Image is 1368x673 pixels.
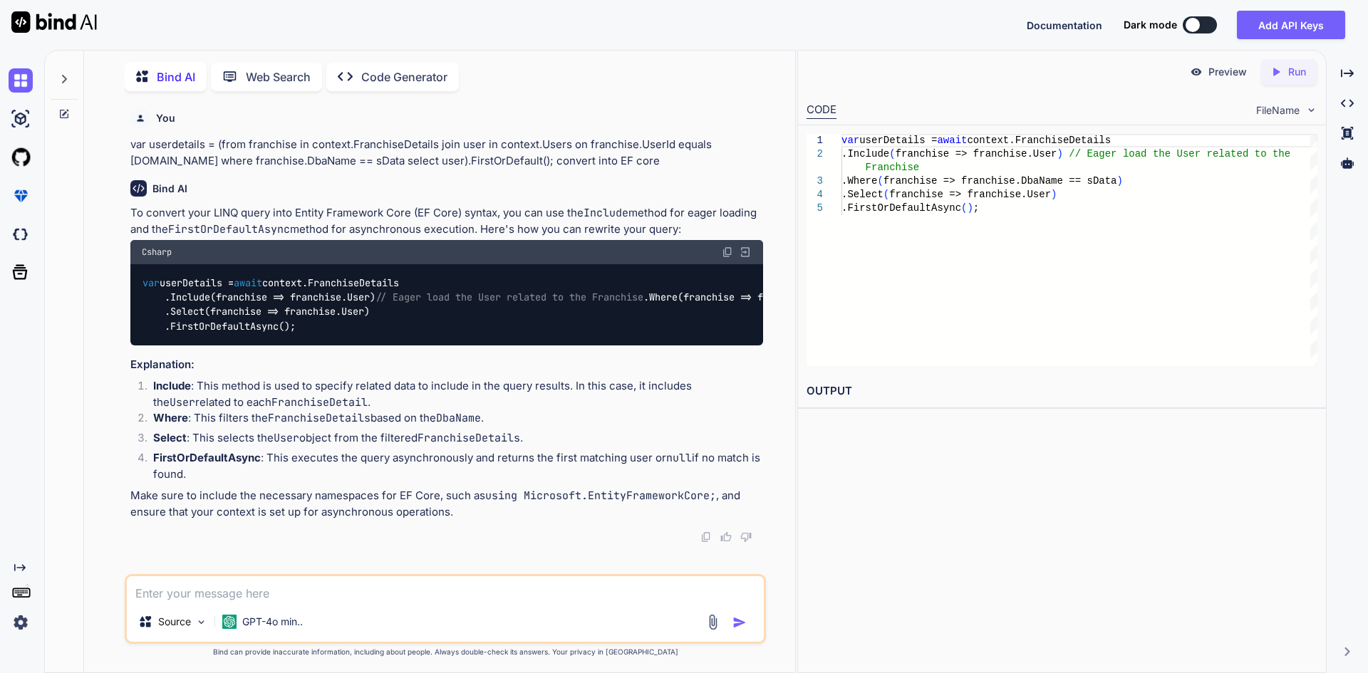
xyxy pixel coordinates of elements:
p: Code Generator [361,68,447,85]
p: Bind AI [157,68,195,85]
p: Run [1288,65,1306,79]
span: var [841,135,859,146]
img: dislike [740,531,752,543]
div: 1 [807,134,823,147]
strong: Include [153,379,191,392]
div: 2 [807,147,823,161]
img: attachment [705,614,721,630]
img: chevron down [1305,104,1317,116]
p: GPT-4o min.. [242,615,303,629]
span: var [142,276,160,289]
h6: Bind AI [152,182,187,196]
code: userDetails = context.FranchiseDetails .Include(franchise => franchise.User) .Where(franchise => ... [142,276,911,334]
code: using Microsoft.EntityFrameworkCore; [485,489,716,503]
img: like [720,531,732,543]
img: GPT-4o mini [222,615,237,629]
span: .Include [841,148,889,160]
code: DbaName [436,411,481,425]
img: chat [9,68,33,93]
li: : This method is used to specify related data to include in the query results. In this case, it i... [142,378,763,410]
span: await [234,276,262,289]
img: preview [1190,66,1203,78]
div: CODE [807,102,836,119]
strong: Where [153,411,188,424]
img: Bind AI [11,11,97,33]
code: FranchiseDetails [418,431,520,445]
button: Add API Keys [1237,11,1345,39]
img: Pick Models [195,616,207,628]
p: Bind can provide inaccurate information, including about people. Always double-check its answers.... [125,647,766,657]
span: Franchise [865,162,919,173]
li: : This selects the object from the filtered . [142,430,763,450]
img: githubLight [9,145,33,169]
span: ( [889,148,895,160]
img: premium [9,184,33,208]
p: Source [158,615,191,629]
p: Preview [1208,65,1247,79]
span: Csharp [142,246,172,258]
div: 4 [807,188,823,202]
p: To convert your LINQ query into Entity Framework Core (EF Core) syntax, you can use the method fo... [130,205,763,237]
code: User [274,431,299,445]
p: Web Search [246,68,311,85]
strong: Select [153,431,187,444]
img: ai-studio [9,107,33,131]
span: ) [1116,175,1122,187]
span: userDetails = [859,135,937,146]
h2: OUTPUT [798,375,1326,408]
span: ( [877,175,883,187]
p: Make sure to include the necessary namespaces for EF Core, such as , and ensure that your context... [130,488,763,520]
h6: You [156,111,175,125]
img: darkCloudIdeIcon [9,222,33,246]
div: 5 [807,202,823,215]
img: settings [9,610,33,635]
span: .FirstOrDefaultAsync [841,202,961,214]
span: .Where [841,175,877,187]
code: FranchiseDetail [271,395,368,409]
img: copy [722,246,733,258]
div: 3 [807,174,823,188]
span: Dark mode [1124,18,1177,32]
p: var userdetails = (from franchise in context.FranchiseDetails join user in context.Users on franc... [130,137,763,169]
span: context.FranchiseDetails [967,135,1111,146]
span: ) [967,202,973,214]
span: franchise => franchise.User [895,148,1057,160]
button: Documentation [1027,18,1102,33]
span: franchise => franchise.User [889,189,1051,200]
span: ) [1051,189,1057,200]
span: // Eager load the User related to the Franchise [375,291,643,303]
span: ) [1057,148,1062,160]
span: await [937,135,967,146]
span: ( [961,202,967,214]
img: Open in Browser [739,246,752,259]
span: Documentation [1027,19,1102,31]
h3: Explanation: [130,357,763,373]
code: Include [584,206,628,220]
code: User [170,395,195,409]
span: ; [973,202,978,214]
code: FranchiseDetails [268,411,370,425]
img: icon [732,615,747,630]
li: : This executes the query asynchronously and returns the first matching user or if no match is fo... [142,450,763,482]
span: ( [883,189,888,200]
li: : This filters the based on the . [142,410,763,430]
span: .Select [841,189,883,200]
code: FirstOrDefaultAsync [168,222,290,236]
span: franchise => franchise.DbaName == sData [883,175,1116,187]
strong: FirstOrDefaultAsync [153,451,261,464]
code: null [666,451,692,465]
span: // Eager load the User related to the [1069,148,1290,160]
span: FileName [1256,103,1300,118]
img: copy [700,531,712,543]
